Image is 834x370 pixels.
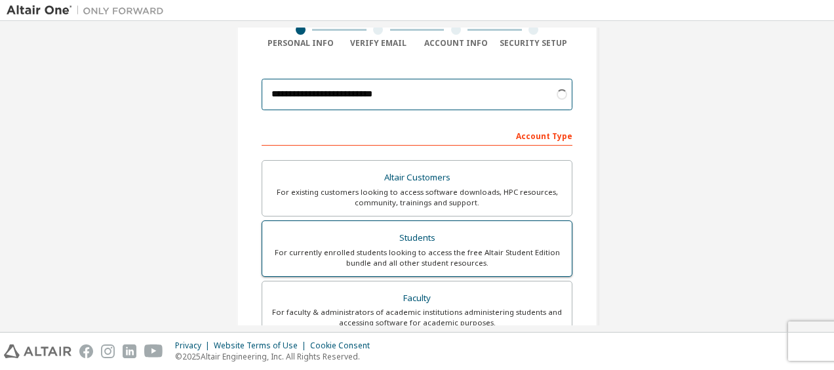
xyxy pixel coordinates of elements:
div: Verify Email [340,38,418,49]
div: Personal Info [262,38,340,49]
img: linkedin.svg [123,344,136,358]
div: Website Terms of Use [214,340,310,351]
img: facebook.svg [79,344,93,358]
img: youtube.svg [144,344,163,358]
div: Altair Customers [270,169,564,187]
div: For faculty & administrators of academic institutions administering students and accessing softwa... [270,307,564,328]
div: Faculty [270,289,564,308]
img: Altair One [7,4,170,17]
div: Cookie Consent [310,340,378,351]
div: For existing customers looking to access software downloads, HPC resources, community, trainings ... [270,187,564,208]
img: altair_logo.svg [4,344,71,358]
div: For currently enrolled students looking to access the free Altair Student Edition bundle and all ... [270,247,564,268]
p: © 2025 Altair Engineering, Inc. All Rights Reserved. [175,351,378,362]
div: Account Type [262,125,572,146]
div: Privacy [175,340,214,351]
div: Account Info [417,38,495,49]
div: Students [270,229,564,247]
div: Security Setup [495,38,573,49]
img: instagram.svg [101,344,115,358]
